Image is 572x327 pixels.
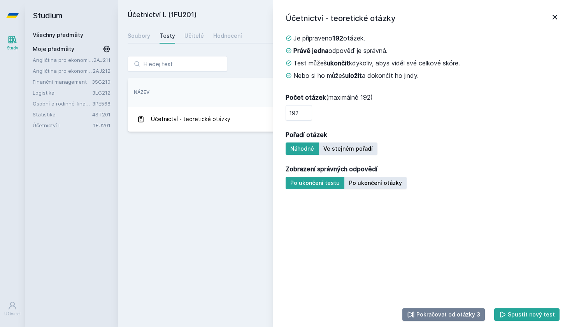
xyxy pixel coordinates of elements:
a: Osobní a rodinné finance [33,100,92,107]
a: Soubory [128,28,150,44]
a: Účetnictví I. [33,121,93,129]
span: Test můžeš kdykoliv, abys viděl své celkové skóre. [293,58,460,68]
span: Nebo si ho můžeš a dokončit ho jindy. [293,71,419,80]
a: Účetnictví - teoretické otázky [DATE] 192 [128,107,563,132]
input: Hledej test [128,56,227,72]
a: 2AJ211 [93,57,111,63]
h2: Účetnictví I. (1FU201) [128,9,473,22]
a: 3LG212 [92,90,111,96]
a: Study [2,31,23,55]
a: 3SG210 [92,79,111,85]
span: odpověď je správná. [293,46,388,55]
a: Všechny předměty [33,32,83,38]
strong: Počet otázek [286,93,326,101]
a: Angličtina pro ekonomická studia 2 (B2/C1) [33,67,93,75]
div: Soubory [128,32,150,40]
strong: uložit [345,72,362,79]
a: 3PE568 [92,100,111,107]
a: Statistika [33,111,92,118]
a: 1FU201 [93,122,111,128]
div: Study [7,45,18,51]
span: Účetnictví - teoretické otázky [151,111,230,127]
a: Logistika [33,89,92,97]
div: Testy [160,32,175,40]
div: Uživatel [4,311,21,317]
span: (maximálně 192) [286,93,373,102]
button: Název [134,89,149,96]
strong: ukončit [327,59,349,67]
div: Hodnocení [213,32,242,40]
a: Hodnocení [213,28,242,44]
strong: Právě jedna [293,47,328,54]
a: Učitelé [184,28,204,44]
a: Finanční management [33,78,92,86]
strong: Pořadí otázek [286,130,327,139]
a: Uživatel [2,297,23,321]
a: 4ST201 [92,111,111,118]
a: Angličtina pro ekonomická studia 1 (B2/C1) [33,56,93,64]
a: 2AJ212 [93,68,111,74]
span: Moje předměty [33,45,74,53]
div: Učitelé [184,32,204,40]
a: Testy [160,28,175,44]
